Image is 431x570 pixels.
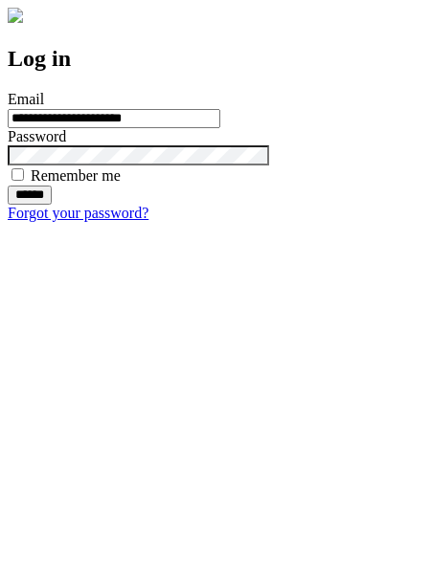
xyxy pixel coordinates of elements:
label: Password [8,128,66,144]
label: Email [8,91,44,107]
img: logo-4e3dc11c47720685a147b03b5a06dd966a58ff35d612b21f08c02c0306f2b779.png [8,8,23,23]
label: Remember me [31,167,121,184]
a: Forgot your password? [8,205,148,221]
h2: Log in [8,46,423,72]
